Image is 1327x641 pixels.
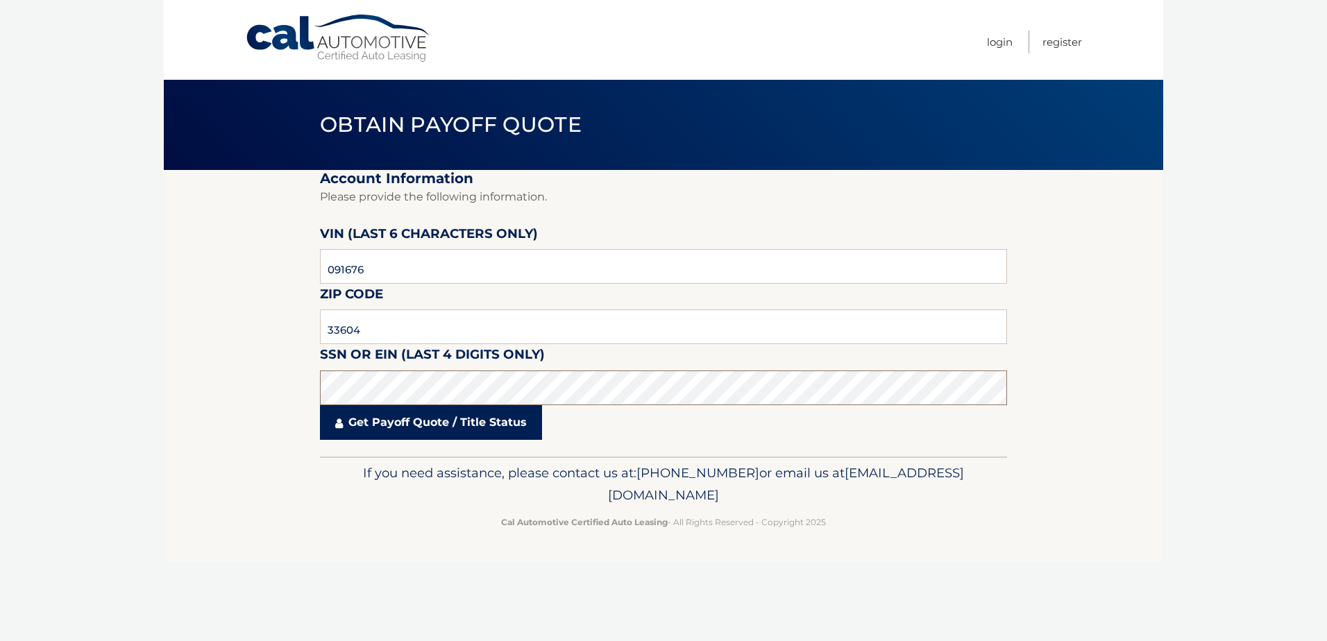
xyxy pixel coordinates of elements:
strong: Cal Automotive Certified Auto Leasing [501,517,668,527]
label: VIN (last 6 characters only) [320,223,538,249]
p: Please provide the following information. [320,187,1007,207]
p: If you need assistance, please contact us at: or email us at [329,462,998,506]
a: Get Payoff Quote / Title Status [320,405,542,440]
a: Login [987,31,1013,53]
label: Zip Code [320,284,383,309]
a: Register [1042,31,1082,53]
label: SSN or EIN (last 4 digits only) [320,344,545,370]
p: - All Rights Reserved - Copyright 2025 [329,515,998,529]
h2: Account Information [320,170,1007,187]
span: [PHONE_NUMBER] [636,465,759,481]
a: Cal Automotive [245,14,432,63]
span: Obtain Payoff Quote [320,112,582,137]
